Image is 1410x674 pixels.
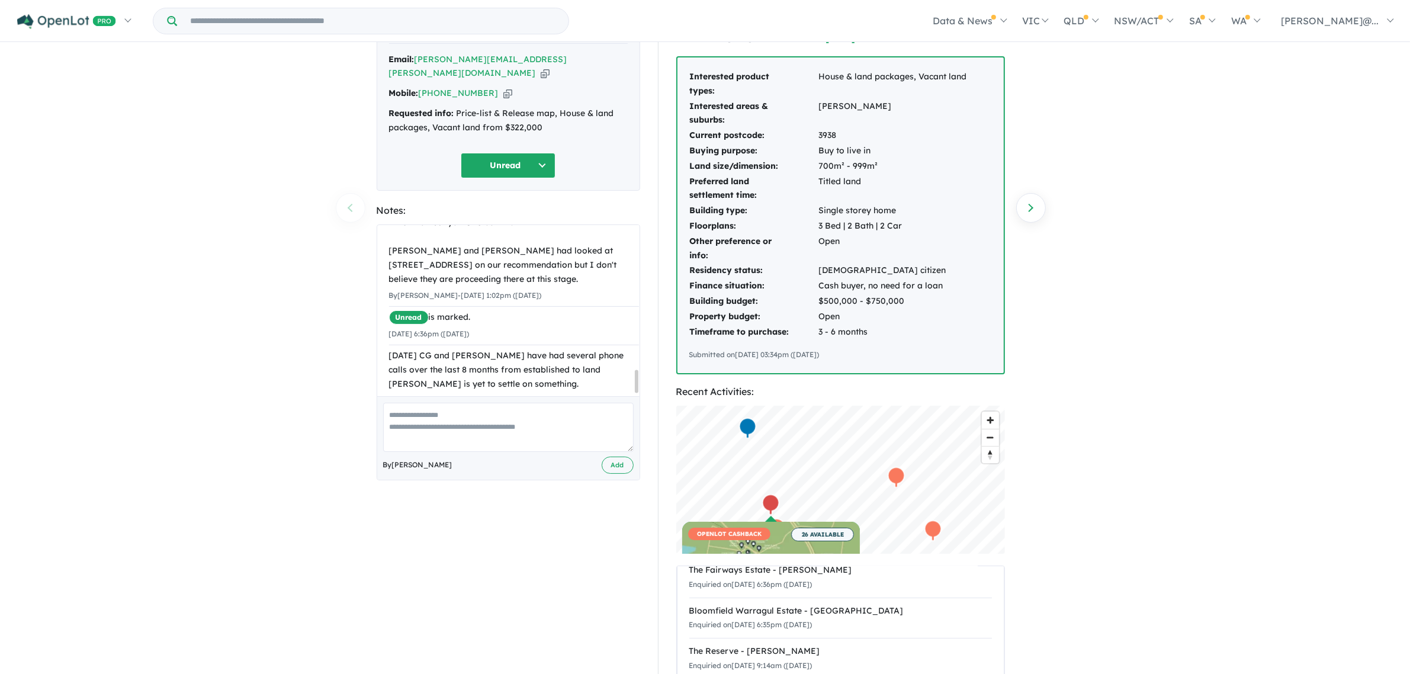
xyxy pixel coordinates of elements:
span: OPENLOT CASHBACK [688,528,770,540]
strong: Mobile: [389,88,419,98]
td: Timeframe to purchase: [689,325,818,340]
td: Single storey home [818,203,968,219]
button: Copy [541,67,550,79]
strong: Email: [389,54,415,65]
small: [DATE] 6:36pm ([DATE]) [389,329,470,338]
div: Map marker [762,494,779,516]
td: Interested product types: [689,69,818,99]
a: The Fairways Estate - [PERSON_NAME]Enquiried on[DATE] 6:36pm ([DATE]) [689,557,992,598]
button: Add [602,457,634,474]
div: The Fairways Estate - [PERSON_NAME] [689,563,992,577]
td: Open [818,309,968,325]
td: Current postcode: [689,128,818,143]
div: Map marker [738,418,756,439]
td: Buying purpose: [689,143,818,159]
td: Floorplans: [689,219,818,234]
strong: Requested info: [389,108,454,118]
td: Finance situation: [689,278,818,294]
td: 3 Bed | 2 Bath | 2 Car [818,219,968,234]
td: [PERSON_NAME] [818,99,968,129]
canvas: Map [676,406,1005,554]
small: By [PERSON_NAME] - [DATE] 11:51am ([DATE]) [389,396,545,405]
td: Buy to live in [818,143,968,159]
div: Map marker [887,467,905,489]
button: Zoom out [982,429,999,446]
a: [PERSON_NAME][EMAIL_ADDRESS][PERSON_NAME][DOMAIN_NAME] [389,54,567,79]
button: Reset bearing to north [982,446,999,463]
td: Building type: [689,203,818,219]
td: Open [818,234,968,264]
td: 3938 [818,128,968,143]
a: OPENLOT CASHBACK 26 AVAILABLE [682,522,860,611]
small: Enquiried on [DATE] 9:14am ([DATE]) [689,661,812,670]
small: Enquiried on [DATE] 6:36pm ([DATE]) [689,580,812,589]
td: Interested areas & suburbs: [689,99,818,129]
input: Try estate name, suburb, builder or developer [179,8,566,34]
button: Copy [503,87,512,100]
small: Enquiried on [DATE] 6:35pm ([DATE]) [689,620,812,629]
a: [PHONE_NUMBER] [419,88,499,98]
td: 700m² - 999m² [818,159,968,174]
div: Map marker [767,518,785,540]
button: Unread [461,153,555,178]
div: The Reserve - [PERSON_NAME] [689,644,992,659]
td: $500,000 - $750,000 [818,294,968,309]
td: Cash buyer, no need for a loan [818,278,968,294]
img: Openlot PRO Logo White [17,14,116,29]
div: Price-list & Release map, House & land packages, Vacant land from $322,000 [389,107,628,135]
div: Submitted on [DATE] 03:34pm ([DATE]) [689,349,992,361]
td: Property budget: [689,309,818,325]
span: Unread [389,310,429,325]
div: Notes: [377,203,640,219]
td: Other preference or info: [689,234,818,264]
td: Preferred land settlement time: [689,174,818,204]
td: 3 - 6 months [818,325,968,340]
td: Residency status: [689,263,818,278]
span: [PERSON_NAME]@... [1281,15,1379,27]
button: Zoom in [982,412,999,429]
a: Bloomfield Warragul Estate - [GEOGRAPHIC_DATA]Enquiried on[DATE] 6:35pm ([DATE]) [689,598,992,639]
div: Map marker [924,520,942,542]
small: By [PERSON_NAME] - [DATE] 1:02pm ([DATE]) [389,291,542,300]
div: Bloomfield Warragul Estate - [GEOGRAPHIC_DATA] [689,604,992,618]
td: Land size/dimension: [689,159,818,174]
div: [DATE] CG and [PERSON_NAME] have had several phone calls over the last 8 months from established ... [389,349,639,391]
div: Recent Activities: [676,384,1005,400]
td: House & land packages, Vacant land [818,69,968,99]
div: is marked. [389,310,639,325]
td: [DEMOGRAPHIC_DATA] citizen [818,263,968,278]
span: 26 AVAILABLE [791,528,854,541]
td: Building budget: [689,294,818,309]
td: Titled land [818,174,968,204]
span: By [PERSON_NAME] [383,459,452,471]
